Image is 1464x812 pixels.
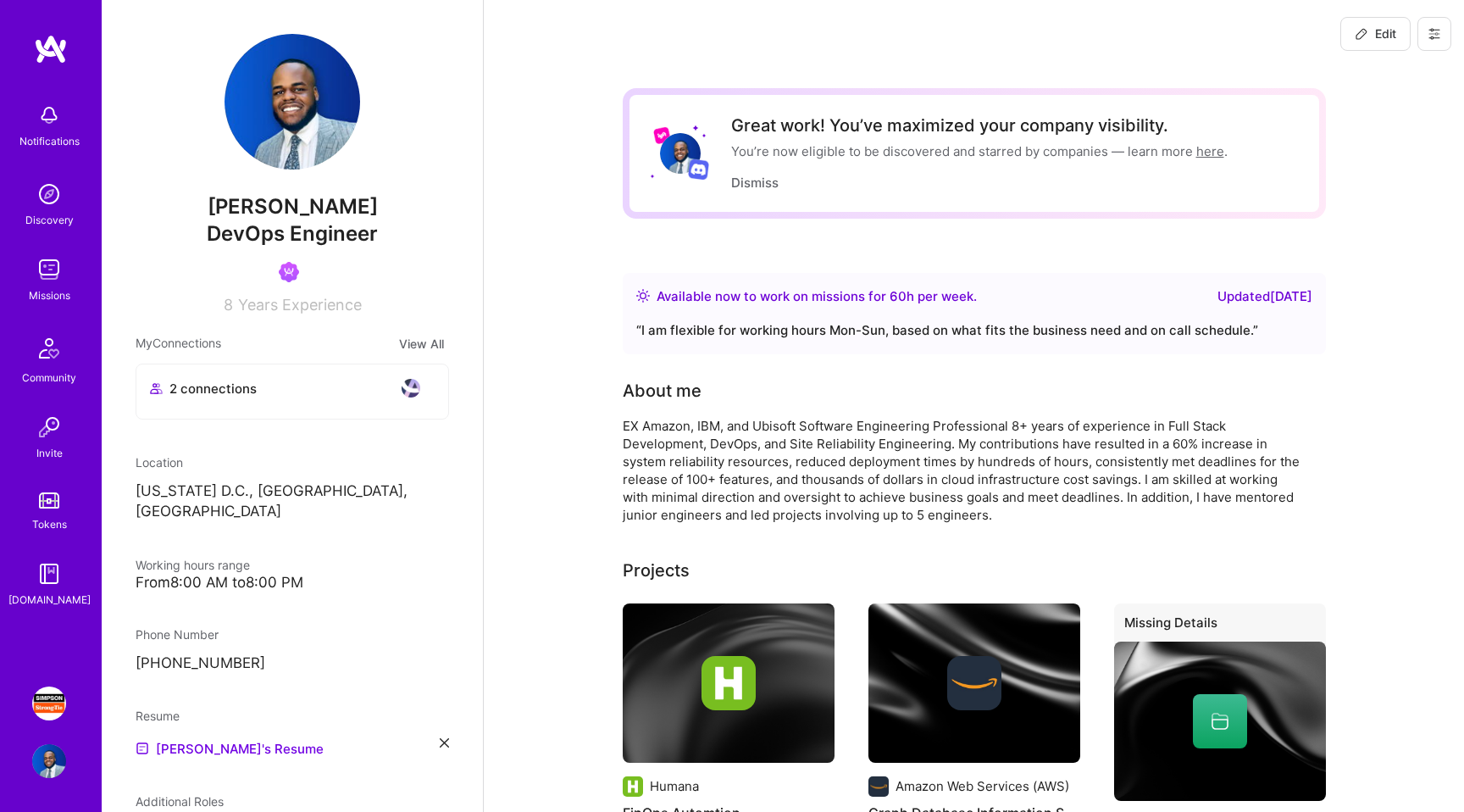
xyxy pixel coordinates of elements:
[1340,17,1411,51] button: Edit
[1217,286,1312,307] div: Updated [DATE]
[150,382,163,395] i: icon Collaborator
[401,378,421,398] img: avatar
[29,328,69,369] img: Community
[34,34,68,64] img: logo
[650,777,699,795] div: Humana
[29,286,70,304] div: Missions
[22,369,76,387] div: Community
[136,453,449,471] div: Location
[225,34,360,170] img: User Avatar
[868,603,1080,763] img: cover
[136,738,324,759] a: [PERSON_NAME]'s Resume
[731,115,1228,136] div: Great work! You’ve maximized your company visibility.
[25,211,74,229] div: Discovery
[32,744,66,778] img: User Avatar
[136,481,449,522] p: [US_STATE] D.C., [GEOGRAPHIC_DATA], [GEOGRAPHIC_DATA]
[136,742,149,755] img: Resume
[136,194,449,220] span: [PERSON_NAME]
[238,296,362,314] span: Years Experience
[701,656,756,710] img: Company logo
[623,417,1300,524] div: EX Amazon, IBM, and Ubisoft Software Engineering Professional 8+ years of experience in Full Stac...
[136,574,449,592] div: From 8:00 AM to 8:00 PM
[28,687,70,720] a: Simpson Strong-Tie: DevOps
[653,126,671,144] img: Lyft logo
[136,364,449,420] button: 2 connectionsavataravatar
[19,132,80,150] div: Notifications
[394,334,449,353] button: View All
[279,262,299,282] img: Been on Mission
[36,444,63,462] div: Invite
[32,687,66,720] img: Simpson Strong-Tie: DevOps
[1355,25,1396,42] span: Edit
[32,557,66,591] img: guide book
[657,286,977,307] div: Available now to work on missions for h per week .
[623,776,643,797] img: Company logo
[414,378,435,398] img: avatar
[136,653,449,674] p: [PHONE_NUMBER]
[890,288,907,304] span: 60
[39,492,59,509] img: tokens
[224,296,233,314] span: 8
[32,177,66,211] img: discovery
[623,378,701,403] div: About me
[136,627,219,642] span: Phone Number
[8,591,91,609] div: [DOMAIN_NAME]
[32,515,67,533] div: Tokens
[1114,642,1326,801] img: cover
[136,794,224,809] span: Additional Roles
[636,289,650,303] img: Availability
[32,253,66,286] img: teamwork
[623,558,690,583] div: Projects
[136,709,180,723] span: Resume
[32,98,66,132] img: bell
[28,744,70,778] a: User Avatar
[731,142,1228,160] div: You’re now eligible to be discovered and starred by companies — learn more .
[636,320,1312,341] div: “ I am flexible for working hours Mon-Sun, based on what fits the business need and on call sched...
[1114,603,1326,648] div: Missing Details
[731,174,779,192] button: Dismiss
[623,603,835,763] img: cover
[136,558,250,572] span: Working hours range
[868,776,889,797] img: Company logo
[32,410,66,444] img: Invite
[207,221,378,246] span: DevOps Engineer
[896,777,1069,795] div: Amazon Web Services (AWS)
[660,133,701,174] img: User Avatar
[440,738,449,748] i: icon Close
[169,380,257,398] span: 2 connections
[1196,143,1224,159] a: here
[136,334,221,353] span: My Connections
[947,656,1001,710] img: Company logo
[688,159,709,180] img: Discord logo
